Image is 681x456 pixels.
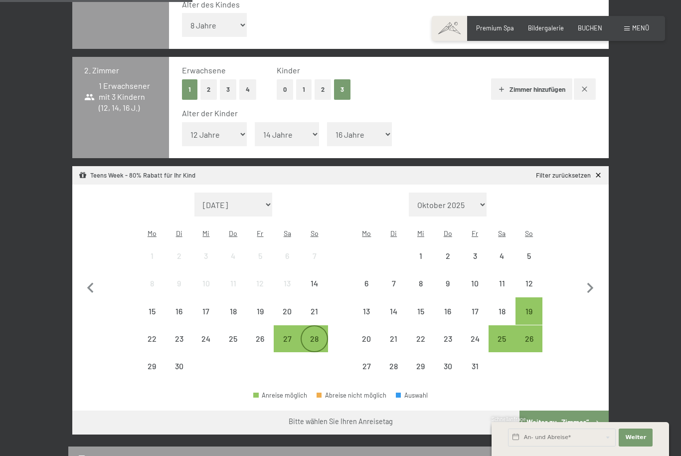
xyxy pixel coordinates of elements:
abbr: Donnerstag [444,229,452,237]
div: 29 [408,362,433,387]
div: 26 [248,335,273,360]
div: Anreise nicht möglich [407,353,434,380]
div: 5 [516,252,541,277]
button: 1 [182,79,197,100]
div: Tue Oct 28 2025 [380,353,407,380]
div: Anreise nicht möglich [515,242,542,269]
div: Thu Oct 02 2025 [434,242,461,269]
div: Anreise möglich [515,297,542,324]
div: 11 [221,279,246,304]
div: Tue Sep 16 2025 [166,297,192,324]
div: Anreise nicht möglich [274,297,301,324]
div: 20 [275,307,300,332]
div: Anreise nicht möglich [192,325,219,352]
div: Anreise nicht möglich [434,325,461,352]
div: 21 [302,307,327,332]
div: Sun Oct 19 2025 [515,297,542,324]
div: Sat Oct 25 2025 [489,325,515,352]
h3: 2. Zimmer [84,65,157,76]
div: Thu Sep 18 2025 [220,297,247,324]
div: 16 [167,307,191,332]
div: Anreise möglich [489,325,515,352]
div: Wed Sep 03 2025 [192,242,219,269]
button: 3 [334,79,350,100]
div: 27 [354,362,379,387]
div: Fri Oct 24 2025 [461,325,488,352]
div: 17 [193,307,218,332]
button: Vorheriger Monat [80,193,101,380]
div: Anreise nicht möglich [353,353,380,380]
div: Thu Sep 04 2025 [220,242,247,269]
div: Anreise nicht möglich [166,270,192,297]
div: Mon Sep 01 2025 [139,242,166,269]
div: 1 [408,252,433,277]
div: Anreise nicht möglich [489,270,515,297]
div: Anreise nicht möglich [274,270,301,297]
div: 10 [462,279,487,304]
div: Anreise nicht möglich [461,270,488,297]
abbr: Freitag [472,229,478,237]
div: 19 [516,307,541,332]
div: Anreise nicht möglich [139,242,166,269]
div: Mon Sep 29 2025 [139,353,166,380]
div: 22 [408,335,433,360]
div: Thu Oct 23 2025 [434,325,461,352]
div: Fri Sep 12 2025 [247,270,274,297]
abbr: Samstag [498,229,506,237]
div: 12 [516,279,541,304]
abbr: Sonntag [311,229,319,237]
div: Anreise nicht möglich [407,242,434,269]
div: Anreise nicht möglich [301,297,328,324]
button: 2 [315,79,331,100]
div: Thu Sep 25 2025 [220,325,247,352]
div: Fri Oct 31 2025 [461,353,488,380]
abbr: Montag [362,229,371,237]
div: Anreise nicht möglich [247,325,274,352]
div: Sat Sep 13 2025 [274,270,301,297]
div: Wed Sep 17 2025 [192,297,219,324]
div: Anreise nicht möglich [461,297,488,324]
div: Anreise nicht möglich [434,242,461,269]
div: Anreise nicht möglich [461,242,488,269]
div: Anreise nicht möglich [139,270,166,297]
div: Tue Sep 23 2025 [166,325,192,352]
div: Anreise nicht möglich [220,242,247,269]
div: Anreise nicht möglich [192,270,219,297]
div: 9 [167,279,191,304]
div: 2 [167,252,191,277]
div: Mon Oct 20 2025 [353,325,380,352]
div: Tue Sep 30 2025 [166,353,192,380]
div: Anreise nicht möglich [139,297,166,324]
div: Anreise nicht möglich [434,353,461,380]
div: Anreise nicht möglich [274,242,301,269]
div: Fri Oct 10 2025 [461,270,488,297]
div: Anreise nicht möglich [434,270,461,297]
button: 2 [200,79,217,100]
div: Anreise möglich [515,325,542,352]
abbr: Montag [148,229,157,237]
abbr: Samstag [284,229,291,237]
div: Anreise nicht möglich [407,297,434,324]
div: 25 [490,335,514,360]
div: Anreise möglich [301,325,328,352]
div: Anreise nicht möglich [247,242,274,269]
div: Tue Oct 21 2025 [380,325,407,352]
div: 15 [408,307,433,332]
a: BUCHEN [578,24,602,32]
div: Anreise nicht möglich [353,297,380,324]
button: 0 [277,79,293,100]
div: 15 [140,307,165,332]
div: Thu Oct 16 2025 [434,297,461,324]
div: 7 [381,279,406,304]
div: Abreise nicht möglich [317,392,386,399]
div: Mon Oct 06 2025 [353,270,380,297]
svg: Angebot/Paket [79,171,87,180]
div: 14 [302,279,327,304]
div: Tue Sep 09 2025 [166,270,192,297]
a: Premium Spa [476,24,514,32]
abbr: Dienstag [390,229,397,237]
div: Sat Sep 20 2025 [274,297,301,324]
div: Anreise nicht möglich [353,325,380,352]
div: Tue Sep 02 2025 [166,242,192,269]
abbr: Mittwoch [202,229,209,237]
